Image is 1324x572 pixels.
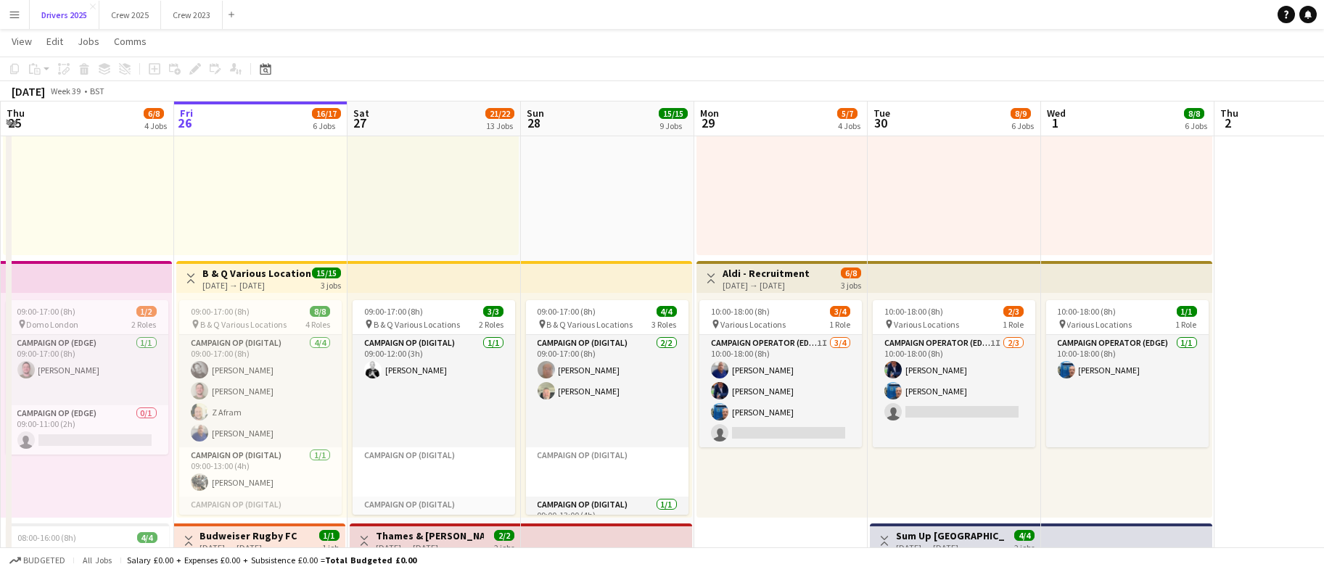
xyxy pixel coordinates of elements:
span: 16/17 [312,108,341,119]
span: Sun [527,107,544,120]
span: 2 [1218,115,1238,131]
span: 1 Role [829,319,850,330]
span: Budgeted [23,555,65,565]
span: 2 Roles [479,319,503,330]
div: 2 jobs [494,541,514,553]
div: 4 Jobs [838,120,860,131]
span: 2/3 [1003,306,1024,317]
div: 3 jobs [841,278,861,291]
app-card-role-placeholder: Campaign Op (Digital) [179,497,342,546]
span: B & Q Various Locations [200,319,287,330]
span: 15/15 [659,108,688,119]
div: 4 Jobs [144,120,167,131]
span: 09:00-17:00 (8h) [17,306,76,317]
div: 6 Jobs [1011,120,1034,131]
div: BST [90,86,104,96]
span: Thu [1220,107,1238,120]
app-card-role-placeholder: Campaign Op (Digital) [353,447,515,497]
span: 29 [698,115,719,131]
span: Sat [353,107,369,120]
app-card-role: Campaign Operator (Edge)1I3/410:00-18:00 (8h)[PERSON_NAME][PERSON_NAME][PERSON_NAME] [699,335,862,447]
div: 1 job [323,541,340,553]
span: 10:00-18:00 (8h) [884,306,943,317]
span: 08:00-16:00 (8h) [18,532,77,543]
span: 5/7 [837,108,858,119]
span: Edit [46,35,63,48]
span: 2 Roles [132,319,157,330]
h3: Budweiser Rugby FC [200,529,297,542]
span: Wed [1047,107,1066,120]
span: Various Locations [894,319,959,330]
span: View [12,35,32,48]
button: Budgeted [7,552,67,568]
span: B & Q Various Locations [547,319,633,330]
div: [DATE] → [DATE] [723,280,810,291]
span: 25 [4,115,25,131]
div: 2 jobs [1014,541,1035,553]
h3: B & Q Various Locations [202,267,311,280]
span: 4/4 [1014,530,1035,541]
span: 1 Role [1003,319,1024,330]
app-card-role: Campaign Op (Digital)4/409:00-17:00 (8h)[PERSON_NAME][PERSON_NAME]Z Afram[PERSON_NAME] [179,335,342,447]
span: 8/9 [1011,108,1031,119]
span: 4/4 [657,306,677,317]
app-card-role: Campaign Op (Digital)2/209:00-17:00 (8h)[PERSON_NAME][PERSON_NAME] [526,335,688,447]
app-card-role: Campaign Op (Digital)1/109:00-13:00 (4h)[PERSON_NAME] [179,447,342,497]
span: 6/8 [144,108,164,119]
span: 4/4 [137,532,157,543]
div: [DATE] → [DATE] [202,280,311,291]
app-card-role-placeholder: Campaign Op (Digital) [526,447,688,497]
div: [DATE] [12,84,45,99]
a: Edit [41,32,69,51]
div: 10:00-18:00 (8h)1/1 Various Locations1 RoleCampaign Operator (Edge)1/110:00-18:00 (8h)[PERSON_NAME] [1046,300,1209,447]
span: B & Q Various Locations [374,319,460,330]
app-card-role: Campaign Op (Digital)1/109:00-12:00 (3h)[PERSON_NAME] [353,335,515,447]
span: 3 Roles [652,319,677,330]
div: 9 Jobs [659,120,687,131]
a: Comms [108,32,152,51]
app-card-role: Campaign Op (Edge)1/109:00-17:00 (8h)[PERSON_NAME] [6,335,168,405]
div: 09:00-17:00 (8h)1/2 Domo London2 RolesCampaign Op (Edge)1/109:00-17:00 (8h)[PERSON_NAME]Campaign ... [6,300,168,455]
span: Comms [114,35,147,48]
button: Drivers 2025 [30,1,99,29]
app-job-card: 09:00-17:00 (8h)4/4 B & Q Various Locations3 RolesCampaign Op (Digital)2/209:00-17:00 (8h)[PERSON... [526,300,688,515]
span: 09:00-17:00 (8h) [364,306,423,317]
span: 09:00-17:00 (8h) [191,306,250,317]
app-card-role: Campaign Op (Digital)1/109:00-13:00 (4h) [526,497,688,546]
span: 2/2 [494,530,514,541]
span: 6/8 [841,268,861,278]
h3: Thames & [PERSON_NAME] [GEOGRAPHIC_DATA] [376,529,484,542]
span: 8/8 [310,306,330,317]
span: All jobs [80,555,115,565]
h3: Topps Various Locations [7,544,169,558]
span: Various Locations [1067,319,1132,330]
app-job-card: 09:00-17:00 (8h)3/3 B & Q Various Locations2 RolesCampaign Op (Digital)1/109:00-12:00 (3h)[PERSON... [353,300,515,515]
span: Tue [873,107,890,120]
span: Total Budgeted £0.00 [325,555,416,565]
app-job-card: 09:00-17:00 (8h)8/8 B & Q Various Locations4 RolesCampaign Op (Digital)4/409:00-17:00 (8h)[PERSON... [179,300,342,515]
span: 28 [525,115,544,131]
span: 1 Role [1176,319,1197,330]
span: 1/1 [319,530,340,541]
div: Salary £0.00 + Expenses £0.00 + Subsistence £0.00 = [127,555,416,565]
h3: Aldi - Recruitment [723,267,810,280]
span: 1 [1045,115,1066,131]
span: 15/15 [312,268,341,278]
div: [DATE] → [DATE] [376,542,484,553]
app-card-role: Campaign Op (Edge)0/109:00-11:00 (2h) [6,405,168,455]
span: 09:00-17:00 (8h) [538,306,596,317]
app-job-card: 10:00-18:00 (8h)3/4 Various Locations1 RoleCampaign Operator (Edge)1I3/410:00-18:00 (8h)[PERSON_N... [699,300,862,447]
span: 27 [351,115,369,131]
span: 3/4 [830,306,850,317]
span: 8/8 [1184,108,1204,119]
div: 13 Jobs [486,120,514,131]
span: 10:00-18:00 (8h) [711,306,770,317]
button: Crew 2025 [99,1,161,29]
span: 1/1 [1177,306,1197,317]
a: Jobs [72,32,105,51]
span: 1/2 [136,306,157,317]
